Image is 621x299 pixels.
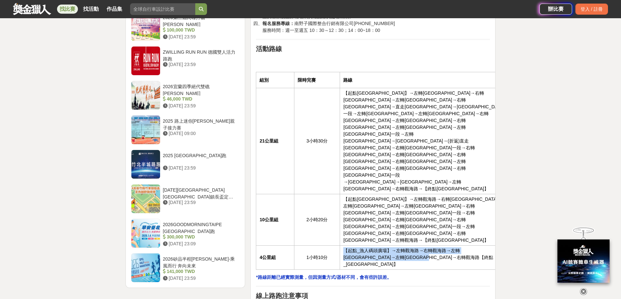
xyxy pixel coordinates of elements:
div: [DATE] 23:09 [163,240,237,247]
a: 找比賽 [57,5,78,14]
a: 2026GOODMORNINGTAIPE [GEOGRAPHIC_DATA]跑 300,000 TWD [DATE] 23:09 [131,219,240,248]
a: 2026矽品半程[PERSON_NAME]-乘風而行 奔向未來 141,000 TWD [DATE] 23:59 [131,253,240,282]
strong: 21公里組 [259,138,278,143]
div: 300,000 TWD [163,234,237,240]
a: 2026宜蘭四季絕代雙礁[PERSON_NAME] 46,000 TWD [DATE] 23:59 [131,81,240,110]
div: 2025 [GEOGRAPHIC_DATA]跑 [163,152,237,165]
a: 找活動 [81,5,101,14]
a: 2026第二屆民雄打貓[PERSON_NAME] 100,000 TWD [DATE] 23:59 [131,12,240,41]
div: [DATE] 23:59 [163,275,237,282]
div: [DATE] 23:59 [163,165,237,171]
strong: 4公里組 [259,255,276,260]
strong: *路線距離已經實際測量，但因測量方式/器材不同，會有些許誤差。 [256,275,391,280]
a: ZWILLING RUN RUN 德國雙人活力路跑 [DATE] 23:59 [131,46,240,75]
input: 全球自行車設計比賽 [130,3,195,15]
div: [DATE] 23:59 [163,61,237,68]
div: 46,000 TWD [163,96,237,102]
strong: 活動路線 [256,45,282,52]
div: 2025 路上迷你[PERSON_NAME]親子接力賽 [163,118,237,130]
div: [DATE] 23:59 [163,34,237,40]
img: 46e73366-dd3b-432a-96b1-cde1e50db53d.jpg [557,235,610,278]
a: 2025 [GEOGRAPHIC_DATA]跑 [DATE] 23:59 [131,150,240,179]
a: [DATE][GEOGRAPHIC_DATA][GEOGRAPHIC_DATA]鎮長盃定向越野錦標賽 [DATE] 23:59 [131,184,240,213]
td: 【起點[GEOGRAPHIC_DATA]】→左轉觀海路→右轉[GEOGRAPHIC_DATA]→左轉[GEOGRAPHIC_DATA]→左轉[GEOGRAPHIC_DATA]→右轉[GEOGRA... [340,194,509,246]
div: 2026第二屆民雄打貓[PERSON_NAME] [163,14,237,27]
div: [DATE] 09:00 [163,130,237,137]
div: 2026GOODMORNINGTAIPE [GEOGRAPHIC_DATA]跑 [163,221,237,234]
a: 作品集 [104,5,125,14]
div: ZWILLING RUN RUN 德國雙人活力路跑 [163,49,237,61]
div: [DATE] 23:59 [163,199,237,206]
strong: 路線 [343,77,352,83]
a: 2025 路上迷你[PERSON_NAME]親子接力賽 [DATE] 09:00 [131,115,240,144]
div: [DATE][GEOGRAPHIC_DATA][GEOGRAPHIC_DATA]鎮長盃定向越野錦標賽 [163,187,237,199]
div: 2026宜蘭四季絕代雙礁[PERSON_NAME] [163,83,237,96]
strong: 限時完賽 [298,77,316,83]
div: 登入 / 註冊 [575,4,608,15]
td: 3小時30分 [294,88,340,194]
td: 1小時10分 [294,246,340,270]
div: 100,000 TWD [163,27,237,34]
li: 南野子國際整合行銷有限公司[PHONE_NUMBER] 服務時間：週一至週五 10：30～12：30；14：00~18：00 [262,20,490,34]
strong: 報名服務專線： [262,21,294,26]
td: 【起點[GEOGRAPHIC_DATA]】→左轉[GEOGRAPHIC_DATA]→右轉[GEOGRAPHIC_DATA]→左轉[GEOGRAPHIC_DATA]→右轉[GEOGRAPHIC_D... [340,88,509,194]
a: 辦比賽 [540,4,572,15]
strong: 組別 [259,77,269,83]
div: [DATE] 23:59 [163,102,237,109]
strong: 10公里組 [259,217,278,222]
td: 【起點_漁人碼頭廣場】→左轉觀海路→右轉觀海路→左轉[GEOGRAPHIC_DATA]→左轉[GEOGRAPHIC_DATA]→右轉觀海路【終點_[GEOGRAPHIC_DATA]】 [340,246,509,270]
div: 141,000 TWD [163,268,237,275]
div: 2026矽品半程[PERSON_NAME]-乘風而行 奔向未來 [163,256,237,268]
td: 2小時20分 [294,194,340,246]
